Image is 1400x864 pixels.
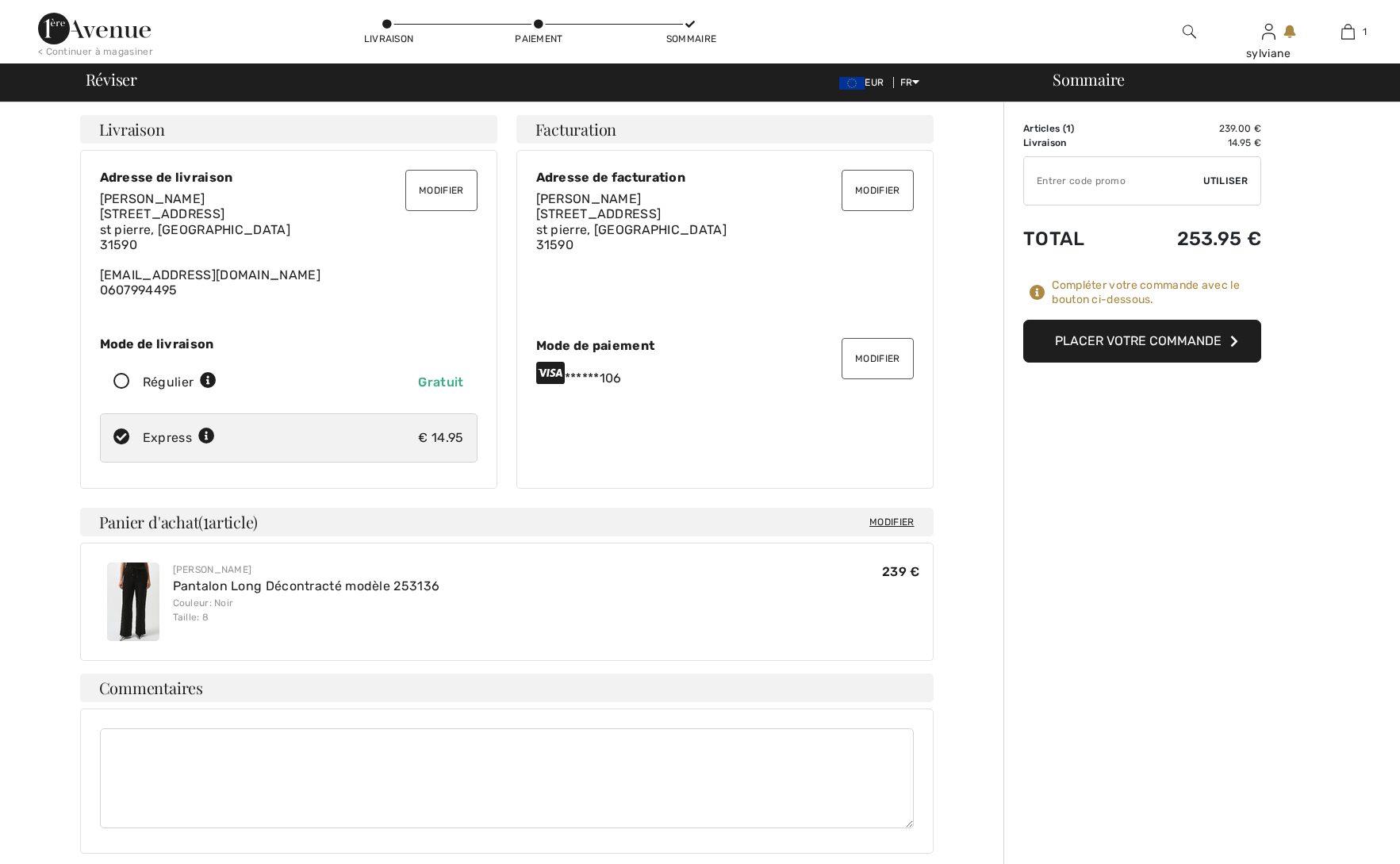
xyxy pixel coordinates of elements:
div: Paiement [515,32,562,46]
div: Sommaire [1034,71,1390,87]
div: Adresse de livraison [100,170,478,185]
span: Livraison [99,121,165,137]
div: [PERSON_NAME] [173,563,440,577]
span: Facturation [535,121,617,137]
div: Livraison [364,32,412,46]
td: 253.95 € [1123,212,1261,266]
td: Livraison [1023,136,1123,150]
td: Total [1023,212,1123,266]
span: 1 [1066,123,1071,134]
div: Sommaire [666,32,714,46]
img: recherche [1183,22,1196,41]
td: 239.00 € [1123,121,1261,136]
span: [PERSON_NAME] [100,191,205,206]
span: ( article) [198,511,258,532]
div: Mode de paiement [536,338,914,353]
span: Réviser [86,71,137,87]
span: 239 € [882,564,920,579]
button: Modifier [842,170,913,211]
span: Modifier [869,514,914,530]
img: Mon panier [1341,22,1355,41]
td: 14.95 € [1123,136,1261,150]
a: Se connecter [1262,24,1275,39]
span: [PERSON_NAME] [536,191,642,206]
span: EUR [839,77,890,88]
span: FR [900,77,920,88]
a: Pantalon Long Décontracté modèle 253136 [173,578,440,593]
span: Gratuit [418,374,463,390]
button: Placer votre commande [1023,320,1261,363]
span: 1 [203,510,209,531]
h4: Panier d'achat [80,508,934,536]
div: [EMAIL_ADDRESS][DOMAIN_NAME] 0607994495 [100,191,478,298]
div: Régulier [143,373,217,392]
div: Mode de livraison [100,336,478,351]
button: Modifier [405,170,477,211]
a: 1 [1309,22,1387,41]
h4: Commentaires [80,674,934,702]
button: Modifier [842,338,913,379]
span: [STREET_ADDRESS] st pierre, [GEOGRAPHIC_DATA] 31590 [536,206,727,252]
img: Pantalon Long Décontracté modèle 253136 [107,563,159,641]
img: 1ère Avenue [38,13,151,44]
div: < Continuer à magasiner [38,44,153,59]
td: Articles ( ) [1023,121,1123,136]
span: Utiliser [1203,174,1248,188]
div: € 14.95 [418,428,463,447]
span: 1 [1363,25,1367,39]
div: Adresse de facturation [536,170,914,185]
textarea: Commentaires [100,728,914,828]
div: Compléter votre commande avec le bouton ci-dessous. [1052,278,1261,307]
img: Mes infos [1262,22,1275,41]
input: Code promo [1024,157,1203,205]
div: Express [143,428,215,447]
img: Euro [839,77,865,90]
span: [STREET_ADDRESS] st pierre, [GEOGRAPHIC_DATA] 31590 [100,206,290,252]
div: Couleur: Noir Taille: 8 [173,596,440,624]
div: sylviane [1229,45,1307,62]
